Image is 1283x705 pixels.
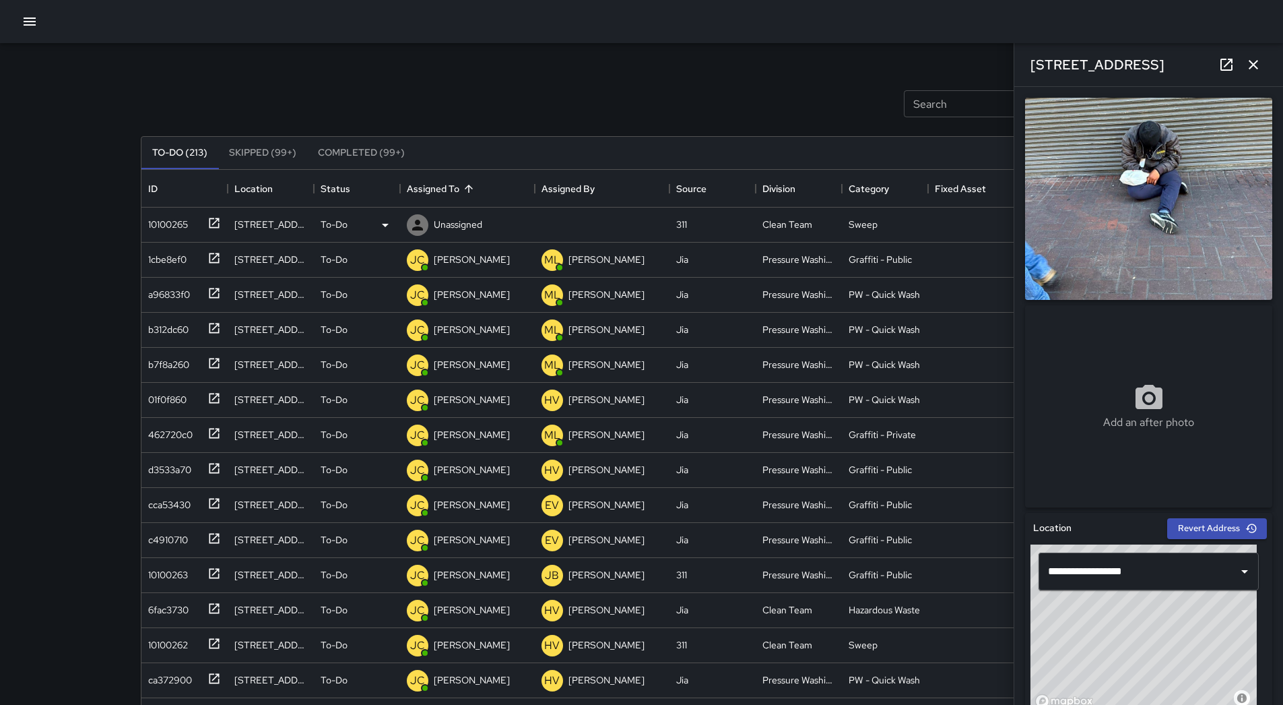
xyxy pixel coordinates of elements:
p: To-Do [321,288,348,301]
p: [PERSON_NAME] [568,393,645,406]
p: [PERSON_NAME] [434,323,510,336]
p: JC [410,252,425,268]
p: [PERSON_NAME] [434,253,510,266]
div: Jia [676,428,688,441]
div: PW - Quick Wash [849,393,920,406]
div: Graffiti - Private [849,428,916,441]
div: 1cbe8ef0 [143,247,187,266]
p: ML [544,252,560,268]
div: Fixed Asset [935,170,986,208]
p: [PERSON_NAME] [568,498,645,512]
p: JC [410,322,425,338]
p: [PERSON_NAME] [434,358,510,371]
div: Pressure Washing [762,323,835,336]
p: To-Do [321,568,348,582]
p: To-Do [321,638,348,652]
div: Pressure Washing [762,358,835,371]
p: HV [544,638,560,654]
p: [PERSON_NAME] [434,428,510,441]
div: 43 11th Street [234,463,307,477]
div: cca53430 [143,493,191,512]
p: To-Do [321,393,348,406]
div: 01f0f860 [143,388,187,406]
p: JC [410,673,425,689]
div: Pressure Washing [762,393,835,406]
p: ML [544,357,560,373]
p: To-Do [321,218,348,231]
p: [PERSON_NAME] [434,288,510,301]
p: ML [544,322,560,338]
div: Jia [676,603,688,617]
div: 83 Eddy Street [234,288,307,301]
div: Source [669,170,756,208]
p: EV [545,532,559,549]
p: To-Do [321,673,348,687]
div: Graffiti - Public [849,533,912,547]
div: Status [314,170,400,208]
div: 311 [676,218,687,231]
div: ID [141,170,228,208]
div: 259 6th Street [234,603,307,617]
p: To-Do [321,498,348,512]
div: 311 [676,568,687,582]
div: Category [849,170,889,208]
div: a96833f0 [143,282,190,301]
p: [PERSON_NAME] [568,253,645,266]
p: [PERSON_NAME] [568,638,645,652]
div: Jia [676,393,688,406]
p: [PERSON_NAME] [434,393,510,406]
div: 1001 Howard Street [234,428,307,441]
p: [PERSON_NAME] [568,323,645,336]
div: Jia [676,533,688,547]
div: Clean Team [762,603,812,617]
div: 6fac3730 [143,598,189,617]
p: JC [410,497,425,514]
p: EV [545,497,559,514]
div: 1275 Market Street [234,253,307,266]
p: To-Do [321,603,348,617]
div: Jia [676,253,688,266]
div: 462720c0 [143,423,193,441]
p: [PERSON_NAME] [434,673,510,687]
div: 1051 Market Street [234,568,307,582]
div: Graffiti - Public [849,463,912,477]
div: Location [228,170,314,208]
div: Jia [676,288,688,301]
div: ca372900 [143,668,192,687]
div: Assigned To [400,170,535,208]
div: Source [676,170,706,208]
div: Graffiti - Public [849,498,912,512]
p: [PERSON_NAME] [434,533,510,547]
div: 311 [676,638,687,652]
p: [PERSON_NAME] [568,603,645,617]
div: 10100262 [143,633,188,652]
div: Pressure Washing [762,428,835,441]
p: [PERSON_NAME] [434,603,510,617]
p: [PERSON_NAME] [434,638,510,652]
div: 93 10th Street [234,673,307,687]
div: Clean Team [762,638,812,652]
p: JC [410,532,425,549]
div: Sweep [849,638,878,652]
div: c4910710 [143,528,188,547]
p: ML [544,287,560,303]
div: PW - Quick Wash [849,323,920,336]
p: [PERSON_NAME] [568,428,645,441]
div: Division [756,170,842,208]
div: Pressure Washing [762,253,835,266]
p: To-Do [321,463,348,477]
p: To-Do [321,358,348,371]
div: Category [842,170,928,208]
div: Status [321,170,350,208]
div: d3533a70 [143,458,191,477]
p: JC [410,287,425,303]
p: To-Do [321,323,348,336]
p: JB [545,568,559,584]
div: 10100265 [143,212,188,231]
p: JC [410,392,425,408]
p: To-Do [321,253,348,266]
div: b312dc60 [143,317,189,336]
div: Division [762,170,795,208]
div: Graffiti - Public [849,253,912,266]
div: 1105 Market Street [234,358,307,371]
